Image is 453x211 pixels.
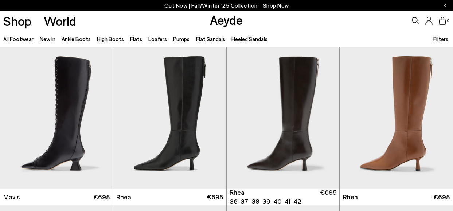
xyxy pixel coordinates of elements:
span: €695 [93,192,110,202]
li: 40 [273,197,282,206]
li: 39 [262,197,270,206]
li: 41 [285,197,290,206]
a: Heeled Sandals [231,36,267,42]
li: 36 [230,197,238,206]
a: Rhea 36 37 38 39 40 41 42 €695 [227,189,340,205]
a: Shop [3,15,31,27]
p: Out Now | Fall/Winter ‘25 Collection [164,1,289,10]
a: Flats [130,36,142,42]
a: High Boots [97,36,124,42]
ul: variant [230,197,299,206]
a: Flat Sandals [196,36,225,42]
a: Next slide Previous slide [227,47,340,189]
img: Rhea Chiseled Boots [340,47,453,189]
a: All Footwear [3,36,34,42]
a: Loafers [148,36,167,42]
span: €695 [320,188,336,206]
span: €695 [207,192,223,202]
li: 42 [293,197,301,206]
a: Rhea €695 [340,189,453,205]
span: Navigate to /collections/new-in [263,2,289,9]
span: €695 [433,192,450,202]
img: Rhea Chiseled Boots [227,47,340,189]
a: Pumps [173,36,190,42]
a: Aeyde [210,12,243,27]
a: Ankle Boots [62,36,91,42]
span: Mavis [3,192,20,202]
li: 38 [251,197,259,206]
a: 0 [439,17,446,25]
li: 37 [241,197,249,206]
span: Filters [433,36,448,42]
span: Rhea [116,192,131,202]
span: Rhea [230,188,245,197]
a: Rhea €695 [113,189,226,205]
span: 0 [446,19,450,23]
a: World [44,15,76,27]
div: 1 / 6 [227,47,340,189]
img: Rhea Chiseled Boots [113,47,226,189]
a: New In [40,36,55,42]
span: Rhea [343,192,358,202]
